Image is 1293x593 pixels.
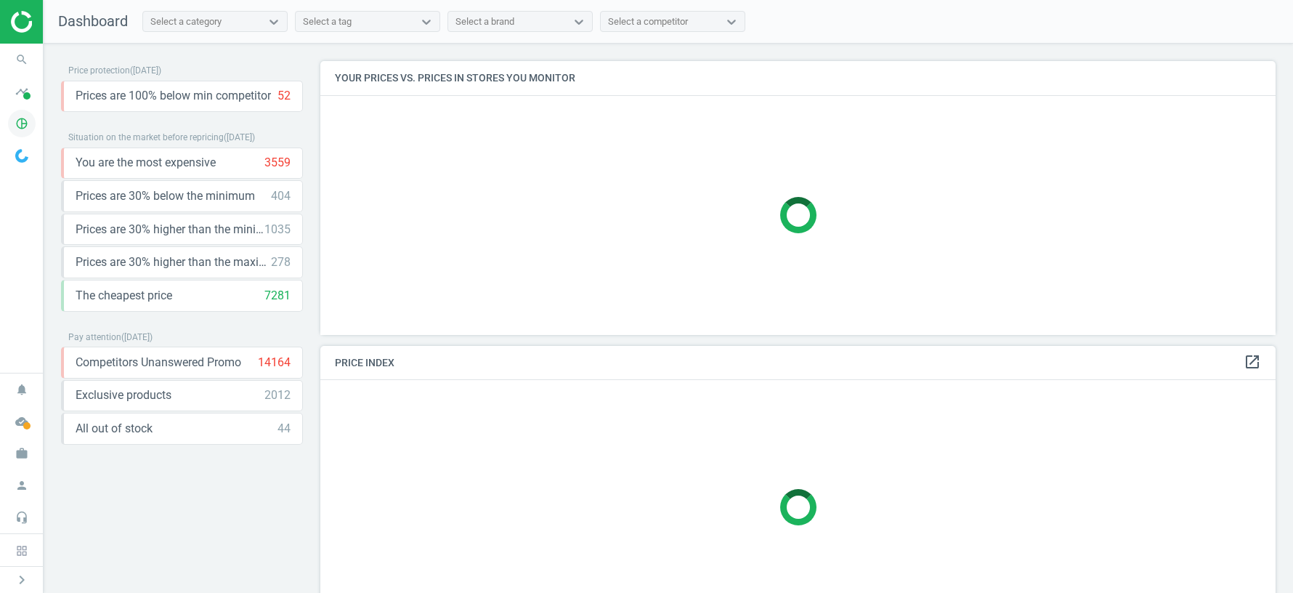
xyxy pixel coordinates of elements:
[1244,353,1261,371] i: open_in_new
[76,387,171,403] span: Exclusive products
[8,46,36,73] i: search
[8,78,36,105] i: timeline
[320,346,1276,380] h4: Price Index
[455,15,514,28] div: Select a brand
[15,149,28,163] img: wGWNvw8QSZomAAAAABJRU5ErkJggg==
[76,355,241,371] span: Competitors Unanswered Promo
[76,288,172,304] span: The cheapest price
[8,110,36,137] i: pie_chart_outlined
[258,355,291,371] div: 14164
[121,332,153,342] span: ( [DATE] )
[76,222,264,238] span: Prices are 30% higher than the minimum
[58,12,128,30] span: Dashboard
[303,15,352,28] div: Select a tag
[4,570,40,589] button: chevron_right
[13,571,31,589] i: chevron_right
[150,15,222,28] div: Select a category
[1244,353,1261,372] a: open_in_new
[264,387,291,403] div: 2012
[277,421,291,437] div: 44
[224,132,255,142] span: ( [DATE] )
[8,376,36,403] i: notifications
[68,332,121,342] span: Pay attention
[76,421,153,437] span: All out of stock
[130,65,161,76] span: ( [DATE] )
[76,188,255,204] span: Prices are 30% below the minimum
[8,504,36,531] i: headset_mic
[8,440,36,467] i: work
[320,61,1276,95] h4: Your prices vs. prices in stores you monitor
[68,132,224,142] span: Situation on the market before repricing
[277,88,291,104] div: 52
[271,188,291,204] div: 404
[11,11,114,33] img: ajHJNr6hYgQAAAAASUVORK5CYII=
[76,155,216,171] span: You are the most expensive
[608,15,688,28] div: Select a competitor
[68,65,130,76] span: Price protection
[264,155,291,171] div: 3559
[8,472,36,499] i: person
[271,254,291,270] div: 278
[76,88,271,104] span: Prices are 100% below min competitor
[264,288,291,304] div: 7281
[8,408,36,435] i: cloud_done
[264,222,291,238] div: 1035
[76,254,271,270] span: Prices are 30% higher than the maximal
